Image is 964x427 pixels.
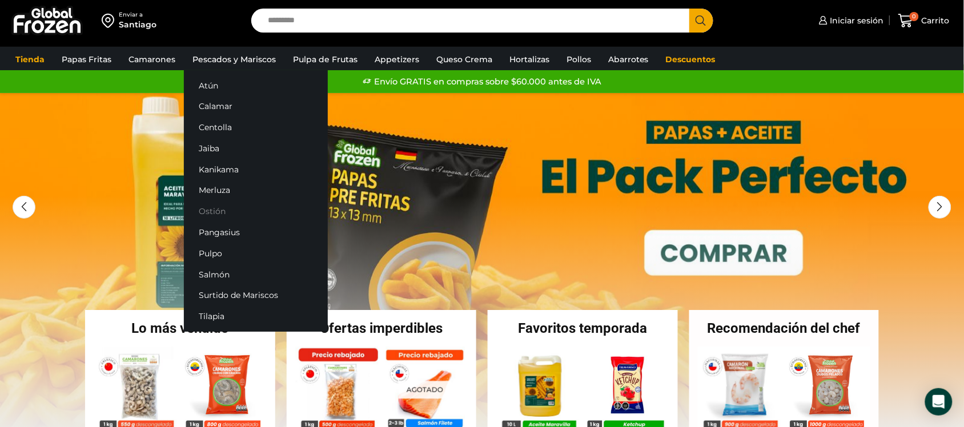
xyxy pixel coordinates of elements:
span: Carrito [919,15,950,26]
h2: Ofertas imperdibles [287,321,477,335]
div: Next slide [929,196,951,219]
a: Pollos [561,49,597,70]
a: Abarrotes [602,49,654,70]
a: Camarones [123,49,181,70]
a: Jaiba [184,138,328,159]
a: Tilapia [184,306,328,327]
a: Pangasius [184,222,328,243]
a: Centolla [184,117,328,138]
a: Calamar [184,96,328,117]
span: Iniciar sesión [828,15,884,26]
a: Iniciar sesión [816,9,884,32]
a: Papas Fritas [56,49,117,70]
a: Pulpa de Frutas [287,49,363,70]
div: Open Intercom Messenger [925,388,953,416]
button: Search button [689,9,713,33]
a: Descuentos [660,49,721,70]
a: Appetizers [369,49,425,70]
p: Agotado [398,381,451,398]
h2: Lo más vendido [85,321,275,335]
a: Pulpo [184,243,328,264]
h2: Favoritos temporada [488,321,678,335]
a: Hortalizas [504,49,555,70]
div: Previous slide [13,196,35,219]
a: Ostión [184,201,328,222]
img: address-field-icon.svg [102,11,119,30]
h2: Recomendación del chef [689,321,879,335]
a: Salmón [184,264,328,285]
a: Merluza [184,180,328,201]
a: Surtido de Mariscos [184,285,328,306]
div: Santiago [119,19,156,30]
a: Kanikama [184,159,328,180]
a: Tienda [10,49,50,70]
div: Enviar a [119,11,156,19]
a: 0 Carrito [895,7,953,34]
span: 0 [910,12,919,21]
a: Atún [184,75,328,96]
a: Queso Crema [431,49,498,70]
a: Pescados y Mariscos [187,49,282,70]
